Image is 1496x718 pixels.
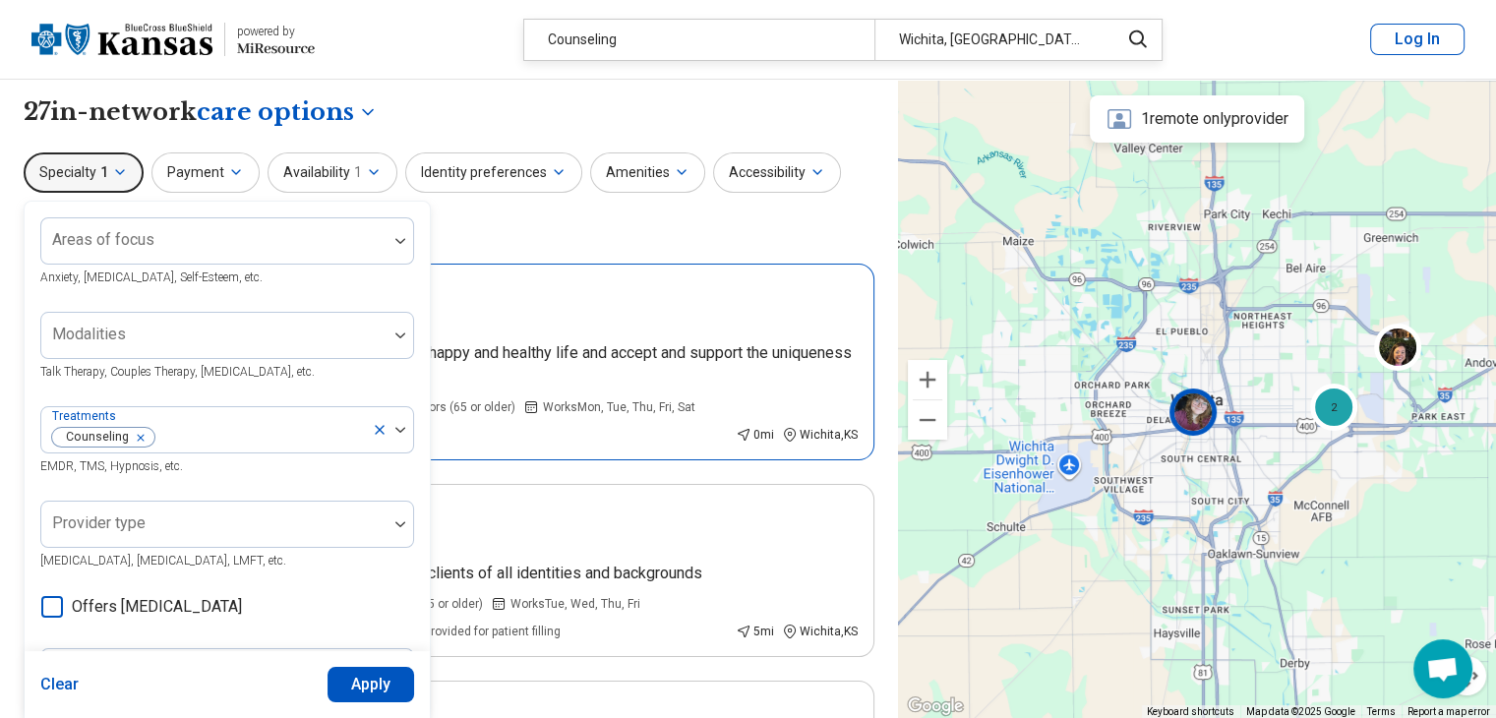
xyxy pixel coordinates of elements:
[52,325,126,343] label: Modalities
[52,409,120,423] label: Treatments
[31,16,212,63] img: Blue Cross Blue Shield Kansas
[151,152,260,193] button: Payment
[197,95,354,129] span: care options
[52,230,154,249] label: Areas of focus
[40,554,286,568] span: [MEDICAL_DATA], [MEDICAL_DATA], LMFT, etc.
[1090,95,1304,143] div: 1 remote only provider
[72,595,242,619] span: Offers [MEDICAL_DATA]
[782,623,858,640] div: Wichita , KS
[524,20,874,60] div: Counseling
[100,162,108,183] span: 1
[24,95,378,129] h1: 27 in-network
[328,667,415,702] button: Apply
[1407,706,1490,717] a: Report a map error
[40,459,183,473] span: EMDR, TMS, Hypnosis, etc.
[197,95,378,129] button: Care options
[268,152,397,193] button: Availability1
[736,426,774,444] div: 0 mi
[1367,706,1396,717] a: Terms (opens in new tab)
[510,595,640,613] span: Works Tue, Wed, Thu, Fri
[31,16,315,63] a: Blue Cross Blue Shield Kansaspowered by
[405,152,582,193] button: Identity preferences
[354,162,362,183] span: 1
[337,623,561,640] span: Documentation provided for patient filling
[24,152,144,193] button: Specialty1
[40,667,80,702] button: Clear
[99,562,858,585] p: As a healing professional, I welcome and affirm clients of all identities and backgrounds
[590,152,705,193] button: Amenities
[736,623,774,640] div: 5 mi
[1310,384,1357,431] div: 2
[782,426,858,444] div: Wichita , KS
[908,360,947,399] button: Zoom in
[237,23,315,40] div: powered by
[874,20,1107,60] div: Wichita, [GEOGRAPHIC_DATA]
[52,513,146,532] label: Provider type
[1246,706,1355,717] span: Map data ©2025 Google
[40,270,263,284] span: Anxiety, [MEDICAL_DATA], Self-Esteem, etc.
[40,365,315,379] span: Talk Therapy, Couples Therapy, [MEDICAL_DATA], etc.
[99,341,858,389] p: I understand there is no one "right" way to live a happy and healthy life and accept and support ...
[713,152,841,193] button: Accessibility
[1413,639,1472,698] div: Open chat
[52,428,135,447] span: Counseling
[1370,24,1465,55] button: Log In
[908,400,947,440] button: Zoom out
[543,398,695,416] span: Works Mon, Tue, Thu, Fri, Sat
